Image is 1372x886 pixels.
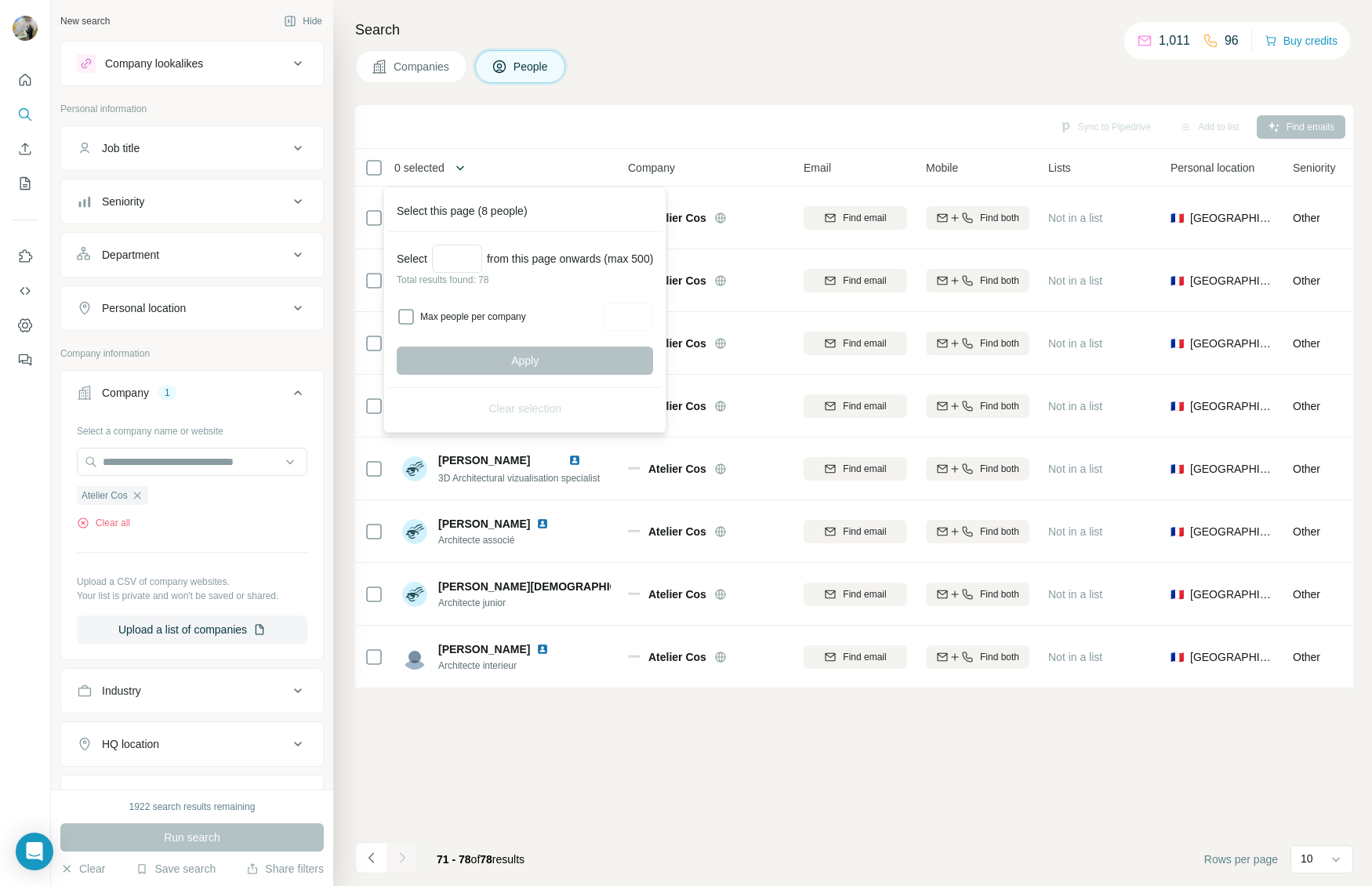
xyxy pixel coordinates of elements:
[1171,586,1184,602] span: 🇫🇷
[926,457,1029,481] button: Find both
[13,346,38,374] button: Feedback
[387,191,662,232] div: Select this page (8 people)
[804,269,907,292] button: Find email
[648,210,706,226] span: Atelier Cos
[1190,524,1274,539] span: [GEOGRAPHIC_DATA]
[355,19,1353,41] h4: Search
[13,311,38,340] button: Dashboard
[438,454,530,467] span: [PERSON_NAME]
[1048,463,1102,475] span: Not in a list
[648,524,706,539] span: Atelier Cos
[628,525,641,538] img: Logo of Atelier Cos
[1293,337,1320,350] span: Other
[628,588,641,601] img: Logo of Atelier Cos
[60,14,110,28] div: New search
[61,779,323,816] button: Annual revenue ($)
[13,169,38,198] button: My lists
[1293,525,1320,538] span: Other
[402,645,427,670] img: Avatar
[1204,852,1278,867] span: Rows per page
[13,16,38,41] img: Avatar
[273,9,333,33] button: Hide
[648,398,706,414] span: Atelier Cos
[926,269,1029,292] button: Find both
[536,643,549,655] img: LinkedIn logo
[980,399,1019,413] span: Find both
[980,650,1019,664] span: Find both
[1225,31,1239,50] p: 96
[61,374,323,418] button: Company1
[13,277,38,305] button: Use Surfe API
[926,583,1029,606] button: Find both
[77,615,307,644] button: Upload a list of companies
[926,206,1029,230] button: Find both
[102,140,140,156] div: Job title
[628,160,675,176] span: Company
[1159,31,1190,50] p: 1,011
[980,274,1019,288] span: Find both
[648,336,706,351] span: Atelier Cos
[102,385,149,401] div: Company
[402,582,427,607] img: Avatar
[480,853,492,866] span: 78
[13,100,38,129] button: Search
[402,519,427,544] img: Avatar
[13,66,38,94] button: Quick start
[397,245,653,273] div: Select from this page onwards (max 500)
[102,683,141,699] div: Industry
[402,456,427,481] img: Avatar
[136,861,216,877] button: Save search
[843,336,886,350] span: Find email
[355,842,387,873] button: Navigate to previous page
[438,596,611,610] span: Architecte junior
[536,517,549,530] img: LinkedIn logo
[437,853,524,866] span: results
[980,211,1019,225] span: Find both
[1171,649,1184,665] span: 🇫🇷
[60,347,324,361] p: Company information
[1190,398,1274,414] span: [GEOGRAPHIC_DATA]
[1048,588,1102,601] span: Not in a list
[926,645,1029,669] button: Find both
[61,129,323,167] button: Job title
[1048,400,1102,412] span: Not in a list
[1293,463,1320,475] span: Other
[843,211,886,225] span: Find email
[804,583,907,606] button: Find email
[1190,273,1274,289] span: [GEOGRAPHIC_DATA]
[1048,337,1102,350] span: Not in a list
[1293,160,1335,176] span: Seniority
[1293,212,1320,224] span: Other
[843,650,886,664] span: Find email
[129,800,256,814] div: 1922 search results remaining
[438,473,600,484] span: 3D Architectural vizualisation specialist
[843,462,886,476] span: Find email
[1190,210,1274,226] span: [GEOGRAPHIC_DATA]
[1171,160,1254,176] span: Personal location
[1301,851,1313,866] p: 10
[13,135,38,163] button: Enrich CSV
[16,833,53,870] div: Open Intercom Messenger
[843,587,886,601] span: Find email
[980,525,1019,539] span: Find both
[61,289,323,327] button: Personal location
[1048,525,1102,538] span: Not in a list
[102,247,159,263] div: Department
[804,332,907,355] button: Find email
[1048,212,1102,224] span: Not in a list
[13,242,38,271] button: Use Surfe on LinkedIn
[1293,588,1320,601] span: Other
[1171,336,1184,351] span: 🇫🇷
[438,641,530,657] span: [PERSON_NAME]
[926,520,1029,543] button: Find both
[1171,461,1184,477] span: 🇫🇷
[438,579,656,594] span: [PERSON_NAME][DEMOGRAPHIC_DATA]
[61,183,323,220] button: Seniority
[926,394,1029,418] button: Find both
[1171,210,1184,226] span: 🇫🇷
[61,45,323,82] button: Company lookalikes
[514,59,550,74] span: People
[438,659,568,673] span: Architecte interieur
[926,332,1029,355] button: Find both
[394,59,451,74] span: Companies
